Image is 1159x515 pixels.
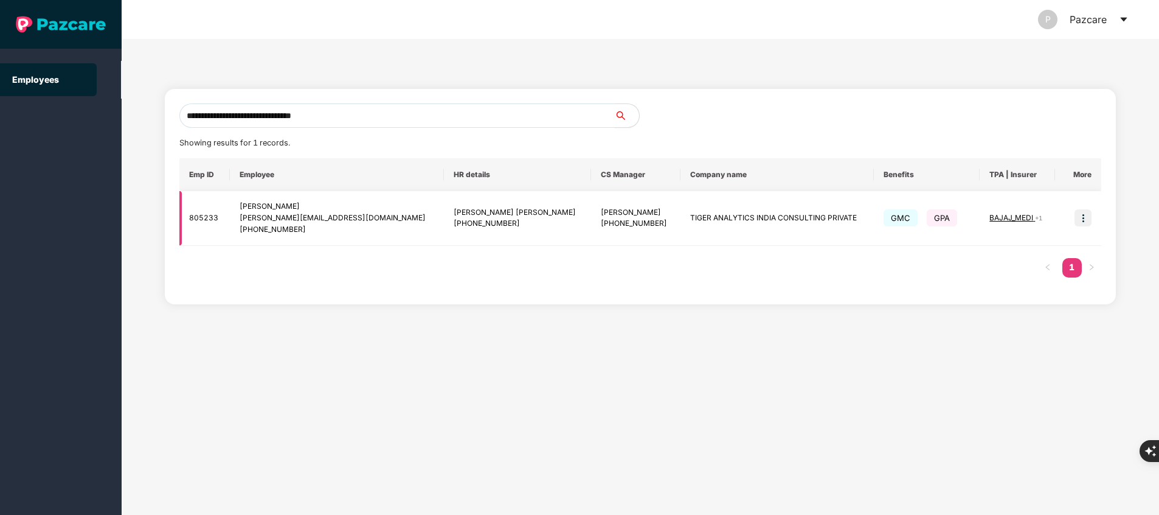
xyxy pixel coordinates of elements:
a: 1 [1062,258,1082,276]
span: search [614,111,639,121]
td: TIGER ANALYTICS INDIA CONSULTING PRIVATE [680,191,874,246]
span: GMC [884,209,918,226]
img: icon [1074,209,1092,226]
div: [PHONE_NUMBER] [601,218,671,229]
th: Employee [230,158,443,191]
th: Company name [680,158,874,191]
th: HR details [444,158,591,191]
span: right [1088,264,1095,271]
th: TPA | Insurer [980,158,1055,191]
th: CS Manager [591,158,680,191]
span: left [1044,264,1051,271]
span: GPA [927,209,957,226]
div: [PERSON_NAME] [601,207,671,219]
span: caret-down [1119,15,1129,24]
a: Employees [12,74,59,85]
th: More [1055,158,1101,191]
span: BAJAJ_MEDI [989,213,1035,222]
div: [PHONE_NUMBER] [454,218,581,229]
button: search [614,103,640,128]
td: 805233 [179,191,230,246]
span: + 1 [1035,214,1042,222]
span: P [1045,10,1051,29]
button: left [1038,258,1057,278]
div: [PERSON_NAME] [PERSON_NAME] [454,207,581,219]
div: [PERSON_NAME] [240,201,434,212]
th: Emp ID [179,158,230,191]
button: right [1082,258,1101,278]
li: 1 [1062,258,1082,278]
div: [PERSON_NAME][EMAIL_ADDRESS][DOMAIN_NAME] [240,212,434,224]
li: Previous Page [1038,258,1057,278]
div: [PHONE_NUMBER] [240,224,434,236]
li: Next Page [1082,258,1101,278]
span: Showing results for 1 records. [179,138,290,147]
th: Benefits [874,158,980,191]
